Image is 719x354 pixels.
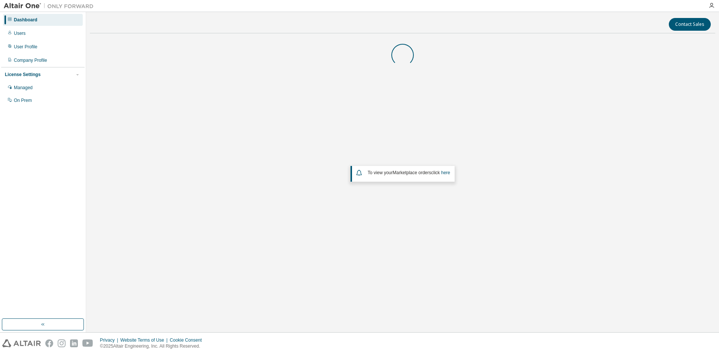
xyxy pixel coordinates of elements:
[14,85,33,91] div: Managed
[70,339,78,347] img: linkedin.svg
[669,18,711,31] button: Contact Sales
[14,57,47,63] div: Company Profile
[2,339,41,347] img: altair_logo.svg
[14,17,37,23] div: Dashboard
[441,170,450,175] a: here
[100,337,120,343] div: Privacy
[5,72,40,78] div: License Settings
[45,339,53,347] img: facebook.svg
[120,337,170,343] div: Website Terms of Use
[82,339,93,347] img: youtube.svg
[14,44,37,50] div: User Profile
[58,339,66,347] img: instagram.svg
[14,30,25,36] div: Users
[170,337,206,343] div: Cookie Consent
[4,2,97,10] img: Altair One
[14,97,32,103] div: On Prem
[368,170,450,175] span: To view your click
[100,343,206,350] p: © 2025 Altair Engineering, Inc. All Rights Reserved.
[393,170,431,175] em: Marketplace orders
